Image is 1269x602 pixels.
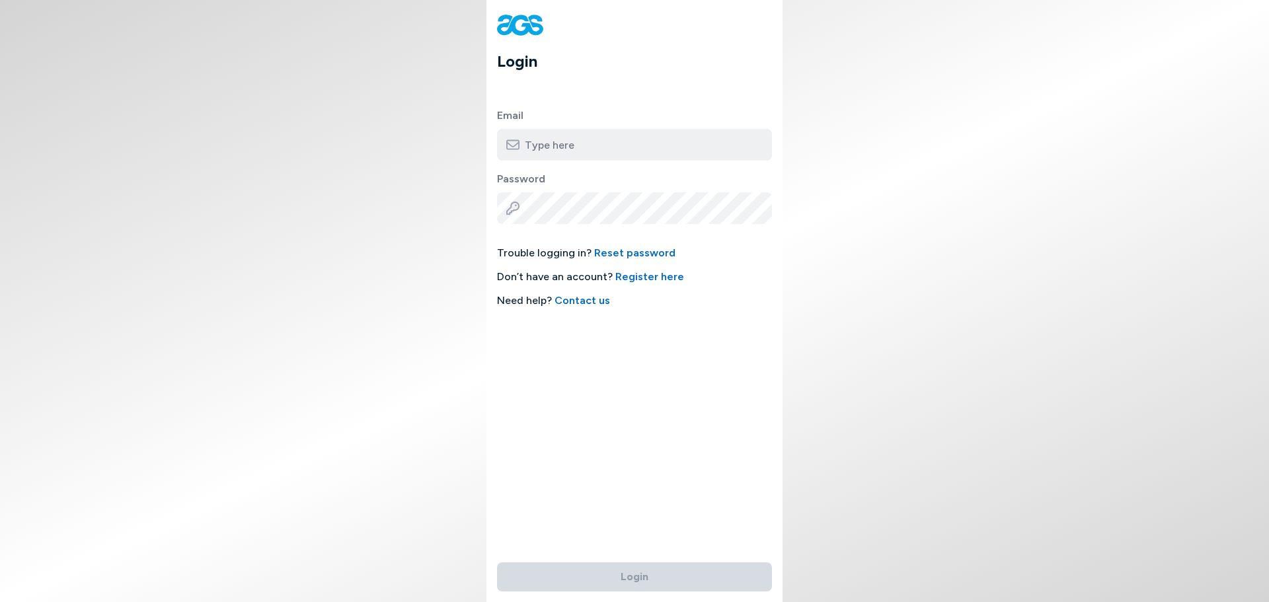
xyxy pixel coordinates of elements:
span: Need help? [497,293,772,309]
label: Email [497,108,772,124]
span: Trouble logging in? [497,245,772,261]
a: Reset password [594,246,675,259]
a: Register here [615,270,684,283]
label: Password [497,171,772,187]
h1: Login [497,50,783,73]
span: Don’t have an account? [497,269,772,285]
button: Login [497,562,772,591]
input: Type here [497,129,772,161]
a: Contact us [555,294,610,307]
